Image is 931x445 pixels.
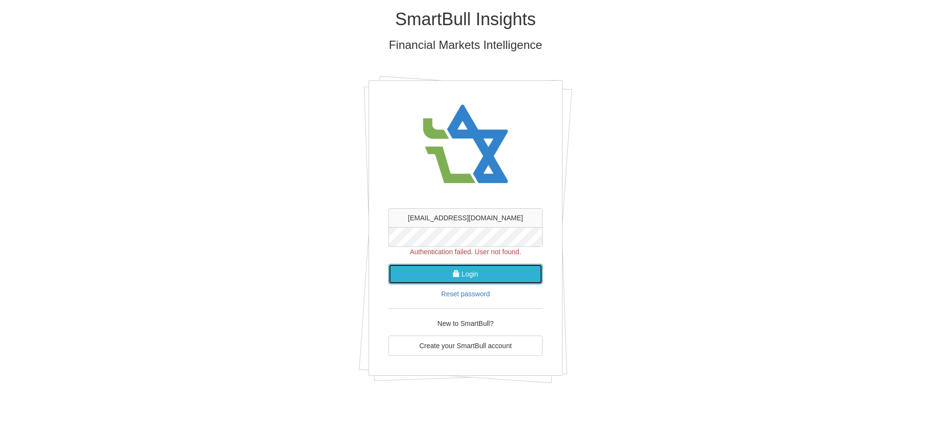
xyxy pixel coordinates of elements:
button: Login [388,264,543,284]
a: Create your SmartBull account [388,336,543,356]
img: avatar [417,95,514,194]
input: username [388,208,543,228]
span: New to SmartBull? [437,320,494,327]
a: Reset password [441,290,490,298]
h3: Financial Markets Intelligence [182,39,749,51]
h1: SmartBull Insights [182,10,749,29]
p: Authentication failed. User not found. [388,247,543,257]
